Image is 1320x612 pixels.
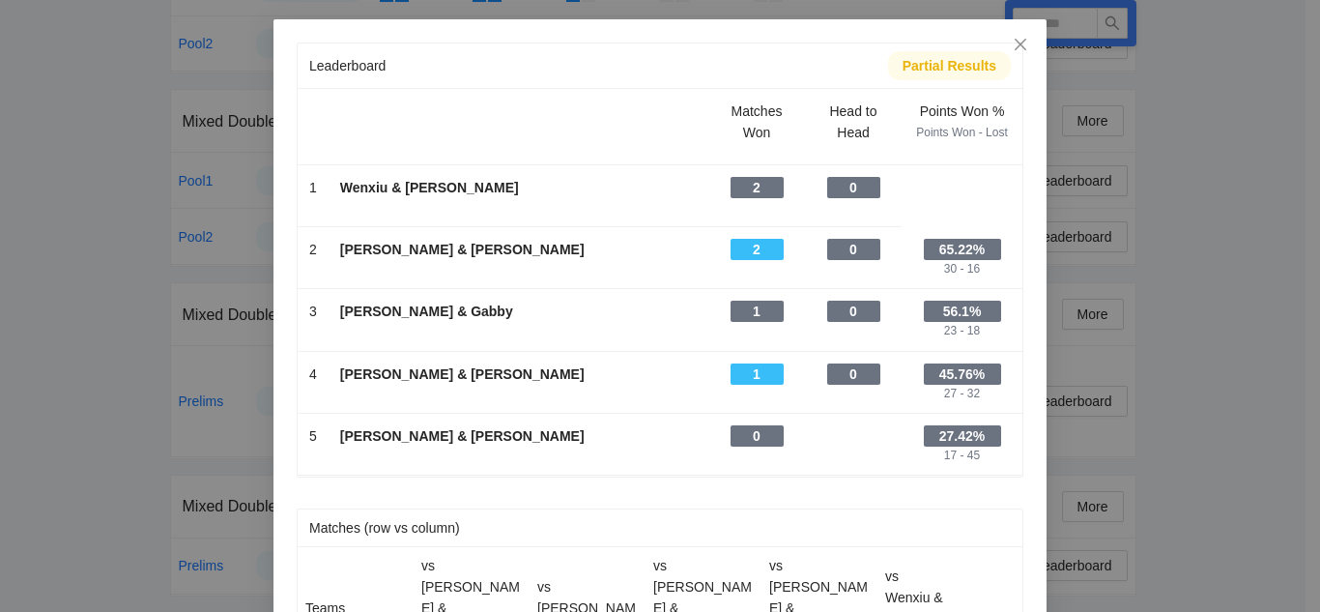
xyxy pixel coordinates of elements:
[1013,37,1028,52] span: close
[309,239,317,260] div: 2
[851,385,855,403] div: -
[913,124,1011,142] div: Points Won - Lost
[817,101,890,143] div: Head to Head
[537,576,638,597] div: vs
[309,177,317,198] div: 1
[851,260,855,278] div: -
[913,101,1011,122] div: Points Won %
[851,322,855,340] div: -
[903,55,996,76] div: Partial Results
[827,364,880,385] div: 0
[309,260,317,278] div: -
[309,198,317,217] div: -
[731,364,784,385] div: 1
[944,385,980,403] div: 27 - 32
[720,101,793,143] div: Matches Won
[421,555,522,576] div: vs
[309,447,317,465] div: -
[755,198,759,217] div: -
[340,180,519,195] b: Wenxiu & [PERSON_NAME]
[340,322,697,340] div: -
[309,385,317,403] div: -
[340,304,513,319] b: [PERSON_NAME] & Gabby
[924,301,1001,322] div: 56.1%
[755,385,759,403] div: -
[340,260,697,278] div: -
[944,447,980,465] div: 17 - 45
[827,239,880,260] div: 0
[340,242,585,257] b: [PERSON_NAME] & [PERSON_NAME]
[309,425,317,447] div: 5
[924,425,1001,447] div: 27.42%
[653,555,754,576] div: vs
[731,177,784,198] div: 2
[309,364,317,385] div: 4
[851,425,855,444] div: -
[755,322,759,340] div: -
[731,425,784,447] div: 0
[340,366,585,382] b: [PERSON_NAME] & [PERSON_NAME]
[340,428,585,444] b: [PERSON_NAME] & [PERSON_NAME]
[994,19,1047,72] button: Close
[827,177,880,198] div: 0
[309,47,888,84] div: Leaderboard
[944,260,980,278] div: 30 - 16
[885,566,986,587] div: vs
[309,322,317,340] div: -
[340,385,697,403] div: -
[851,198,855,217] div: -
[340,447,697,465] div: -
[944,322,980,340] div: 23 - 18
[755,260,759,278] div: -
[924,239,1001,260] div: 65.22%
[924,364,1001,385] div: 45.76%
[827,301,880,322] div: 0
[755,447,759,465] div: -
[309,510,1011,546] div: Matches (row vs column)
[731,239,784,260] div: 2
[769,555,870,576] div: vs
[731,301,784,322] div: 1
[309,301,317,322] div: 3
[340,198,697,217] div: -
